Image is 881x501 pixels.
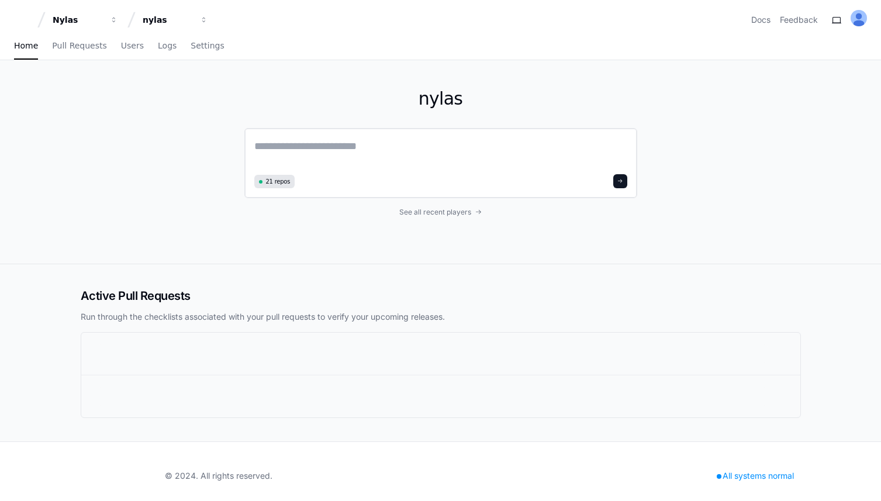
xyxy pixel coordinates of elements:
a: Home [14,33,38,60]
span: Pull Requests [52,42,106,49]
a: Logs [158,33,177,60]
a: Settings [191,33,224,60]
div: Nylas [53,14,103,26]
h1: nylas [244,88,637,109]
a: Pull Requests [52,33,106,60]
span: Home [14,42,38,49]
span: Users [121,42,144,49]
h2: Active Pull Requests [81,288,801,304]
span: See all recent players [399,208,471,217]
p: Run through the checklists associated with your pull requests to verify your upcoming releases. [81,311,801,323]
div: © 2024. All rights reserved. [165,470,272,482]
a: See all recent players [244,208,637,217]
button: Nylas [48,9,123,30]
button: nylas [138,9,213,30]
a: Users [121,33,144,60]
button: Feedback [780,14,818,26]
img: ALV-UjVIVO1xujVLAuPApzUHhlN9_vKf9uegmELgxzPxAbKOtnGOfPwn3iBCG1-5A44YWgjQJBvBkNNH2W5_ERJBpY8ZVwxlF... [851,10,867,26]
span: Settings [191,42,224,49]
div: All systems normal [710,468,801,484]
a: Docs [751,14,771,26]
div: nylas [143,14,193,26]
span: 21 repos [266,177,291,186]
span: Logs [158,42,177,49]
